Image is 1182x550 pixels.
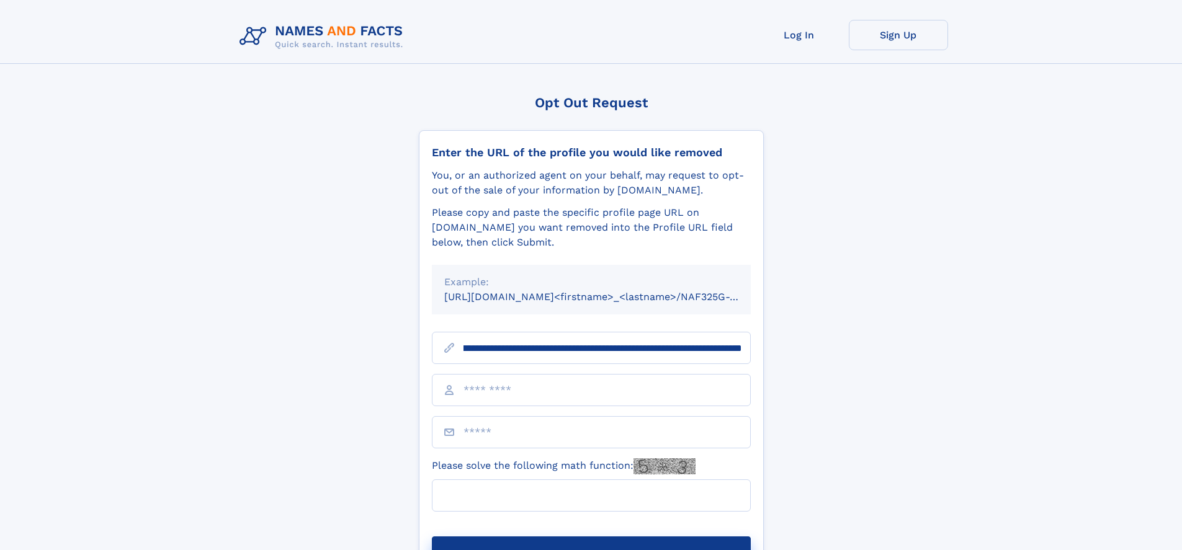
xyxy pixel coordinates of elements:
[432,205,751,250] div: Please copy and paste the specific profile page URL on [DOMAIN_NAME] you want removed into the Pr...
[750,20,849,50] a: Log In
[419,95,764,110] div: Opt Out Request
[432,146,751,159] div: Enter the URL of the profile you would like removed
[432,458,696,474] label: Please solve the following math function:
[849,20,948,50] a: Sign Up
[444,275,738,290] div: Example:
[432,168,751,198] div: You, or an authorized agent on your behalf, may request to opt-out of the sale of your informatio...
[444,291,774,303] small: [URL][DOMAIN_NAME]<firstname>_<lastname>/NAF325G-xxxxxxxx
[235,20,413,53] img: Logo Names and Facts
